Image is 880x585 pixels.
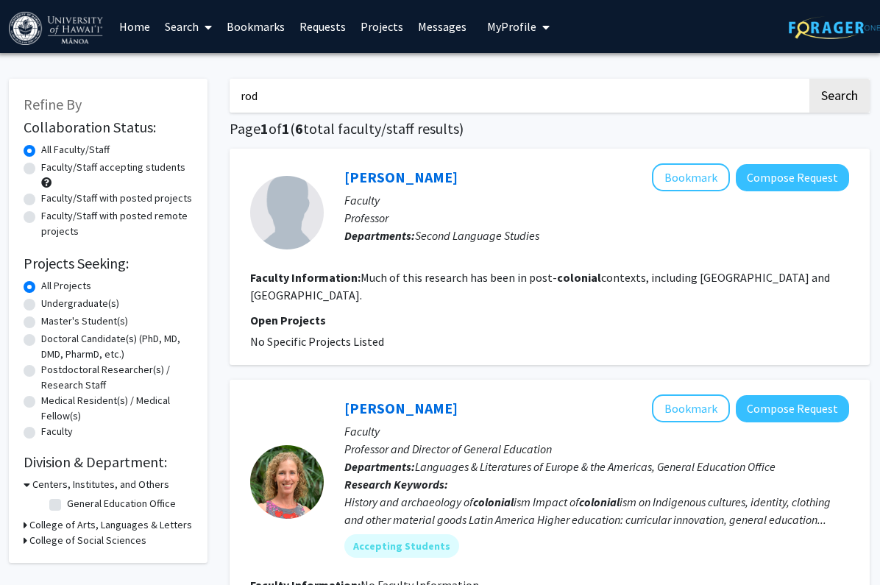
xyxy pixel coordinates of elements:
[250,334,384,349] span: No Specific Projects Listed
[29,517,192,533] h3: College of Arts, Languages & Letters
[41,393,193,424] label: Medical Resident(s) / Medical Fellow(s)
[344,399,458,417] a: [PERSON_NAME]
[67,496,176,511] label: General Education Office
[24,95,82,113] span: Refine By
[652,394,730,422] button: Add Christine Beaule to Bookmarks
[652,163,730,191] button: Add Christina Higgins to Bookmarks
[415,459,776,474] span: Languages & Literatures of Europe & the Americas, General Education Office
[230,120,870,138] h1: Page of ( total faculty/staff results)
[9,12,106,45] img: University of Hawaiʻi at Mānoa Logo
[344,422,849,440] p: Faculty
[250,270,361,285] b: Faculty Information:
[29,533,146,548] h3: College of Social Sciences
[230,79,807,113] input: Search Keywords
[736,164,849,191] button: Compose Request to Christina Higgins
[415,228,539,243] span: Second Language Studies
[353,1,411,52] a: Projects
[736,395,849,422] button: Compose Request to Christine Beaule
[295,119,303,138] span: 6
[41,424,73,439] label: Faculty
[292,1,353,52] a: Requests
[41,278,91,294] label: All Projects
[557,270,601,285] b: colonial
[24,453,193,471] h2: Division & Department:
[24,255,193,272] h2: Projects Seeking:
[250,311,849,329] p: Open Projects
[41,160,185,175] label: Faculty/Staff accepting students
[344,493,849,528] div: History and archaeology of ism Impact of ism on Indigenous cultures, identity, clothing and other...
[344,168,458,186] a: [PERSON_NAME]
[473,494,514,509] b: colonial
[32,477,169,492] h3: Centers, Institutes, and Others
[411,1,474,52] a: Messages
[41,296,119,311] label: Undergraduate(s)
[344,459,415,474] b: Departments:
[41,362,193,393] label: Postdoctoral Researcher(s) / Research Staff
[487,19,536,34] span: My Profile
[41,313,128,329] label: Master's Student(s)
[344,209,849,227] p: Professor
[11,519,63,574] iframe: Chat
[157,1,219,52] a: Search
[809,79,870,113] button: Search
[344,477,448,492] b: Research Keywords:
[344,534,459,558] mat-chip: Accepting Students
[112,1,157,52] a: Home
[344,228,415,243] b: Departments:
[41,142,110,157] label: All Faculty/Staff
[24,118,193,136] h2: Collaboration Status:
[579,494,620,509] b: colonial
[260,119,269,138] span: 1
[344,440,849,458] p: Professor and Director of General Education
[41,331,193,362] label: Doctoral Candidate(s) (PhD, MD, DMD, PharmD, etc.)
[282,119,290,138] span: 1
[41,191,192,206] label: Faculty/Staff with posted projects
[219,1,292,52] a: Bookmarks
[250,270,830,302] fg-read-more: Much of this research has been in post- contexts, including [GEOGRAPHIC_DATA] and [GEOGRAPHIC_DATA].
[41,208,193,239] label: Faculty/Staff with posted remote projects
[344,191,849,209] p: Faculty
